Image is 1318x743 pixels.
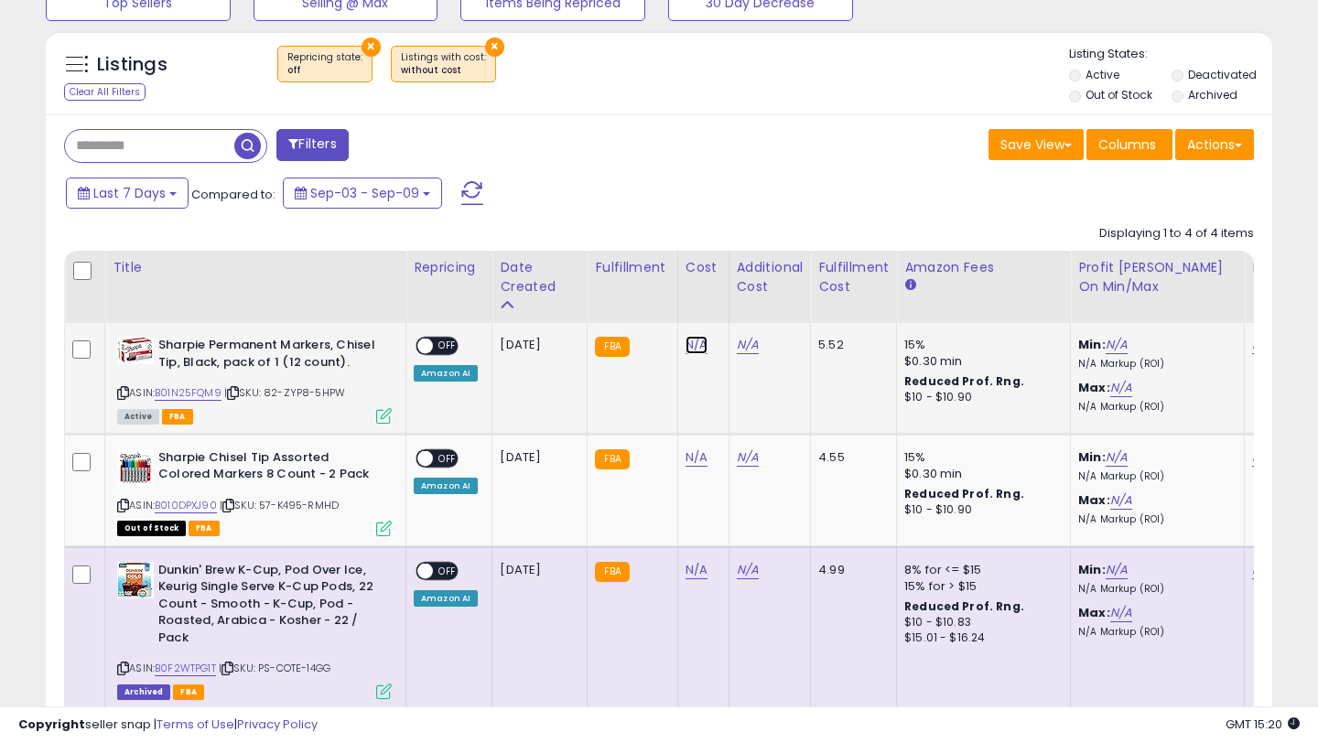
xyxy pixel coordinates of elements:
[117,521,186,536] span: All listings that are currently out of stock and unavailable for purchase on Amazon
[1078,379,1110,396] b: Max:
[155,498,217,513] a: B010DPXJ90
[283,178,442,209] button: Sep-03 - Sep-09
[158,449,381,488] b: Sharpie Chisel Tip Assorted Colored Markers 8 Count - 2 Pack
[904,562,1056,578] div: 8% for <= $15
[414,478,478,494] div: Amazon AI
[1106,336,1128,354] a: N/A
[1078,470,1230,483] p: N/A Markup (ROI)
[158,337,381,375] b: Sharpie Permanent Markers, Chisel Tip, Black, pack of 1 (12 count).
[904,615,1056,630] div: $10 - $10.83
[904,578,1056,595] div: 15% for > $15
[595,449,629,469] small: FBA
[1086,87,1152,102] label: Out of Stock
[1098,135,1156,154] span: Columns
[158,562,381,651] b: Dunkin' Brew K-Cup, Pod Over Ice, Keurig Single Serve K-Cup Pods, 22 Count - Smooth - K-Cup, Pod ...
[500,449,573,466] div: [DATE]
[162,409,193,425] span: FBA
[1078,583,1230,596] p: N/A Markup (ROI)
[1110,379,1132,397] a: N/A
[686,561,708,579] a: N/A
[904,486,1024,501] b: Reduced Prof. Rng.
[988,129,1084,160] button: Save View
[66,178,189,209] button: Last 7 Days
[500,337,573,353] div: [DATE]
[224,385,345,400] span: | SKU: 82-ZYP8-5HPW
[818,449,882,466] div: 4.55
[1252,561,1274,579] a: N/A
[1071,251,1245,323] th: The percentage added to the cost of goods (COGS) that forms the calculator for Min & Max prices.
[189,521,220,536] span: FBA
[117,449,392,534] div: ASIN:
[276,129,348,161] button: Filters
[500,258,579,296] div: Date Created
[904,337,1056,353] div: 15%
[117,337,154,364] img: 41dOCxyOJ6L._SL40_.jpg
[904,258,1063,277] div: Amazon Fees
[1078,358,1230,371] p: N/A Markup (ROI)
[595,337,629,357] small: FBA
[485,38,504,57] button: ×
[1078,513,1230,526] p: N/A Markup (ROI)
[904,466,1056,482] div: $0.30 min
[904,277,915,294] small: Amazon Fees.
[737,448,759,467] a: N/A
[737,336,759,354] a: N/A
[157,716,234,733] a: Terms of Use
[904,598,1024,614] b: Reduced Prof. Rng.
[219,661,330,675] span: | SKU: PS-COTE-14GG
[117,449,154,486] img: 51E9QN2PBZL._SL40_.jpg
[1078,448,1106,466] b: Min:
[117,337,392,422] div: ASIN:
[1086,67,1119,82] label: Active
[1078,258,1237,296] div: Profit [PERSON_NAME] on Min/Max
[93,184,166,202] span: Last 7 Days
[401,64,486,77] div: without cost
[64,83,146,101] div: Clear All Filters
[1106,561,1128,579] a: N/A
[686,258,721,277] div: Cost
[1188,87,1237,102] label: Archived
[401,50,486,78] span: Listings with cost :
[173,684,204,700] span: FBA
[287,64,362,77] div: off
[237,716,318,733] a: Privacy Policy
[904,353,1056,370] div: $0.30 min
[686,448,708,467] a: N/A
[595,258,669,277] div: Fulfillment
[287,50,362,78] span: Repricing state :
[1252,448,1274,467] a: N/A
[737,561,759,579] a: N/A
[1226,716,1300,733] span: 2025-09-17 15:20 GMT
[500,562,573,578] div: [DATE]
[433,339,462,354] span: OFF
[414,365,478,382] div: Amazon AI
[904,630,1056,646] div: $15.01 - $16.24
[1188,67,1257,82] label: Deactivated
[155,385,221,401] a: B01N25FQM9
[362,38,381,57] button: ×
[1106,448,1128,467] a: N/A
[113,258,398,277] div: Title
[1110,604,1132,622] a: N/A
[1078,626,1230,639] p: N/A Markup (ROI)
[1078,491,1110,509] b: Max:
[1086,129,1172,160] button: Columns
[686,336,708,354] a: N/A
[220,498,339,512] span: | SKU: 57-K495-RMHD
[904,449,1056,466] div: 15%
[1078,561,1106,578] b: Min:
[414,258,484,277] div: Repricing
[414,590,478,607] div: Amazon AI
[117,684,170,700] span: Listings that have been deleted from Seller Central
[904,502,1056,518] div: $10 - $10.90
[1078,401,1230,414] p: N/A Markup (ROI)
[904,390,1056,405] div: $10 - $10.90
[18,716,85,733] strong: Copyright
[433,563,462,578] span: OFF
[433,450,462,466] span: OFF
[18,716,318,734] div: seller snap | |
[818,258,889,296] div: Fulfillment Cost
[1110,491,1132,510] a: N/A
[1069,46,1273,63] p: Listing States:
[1078,604,1110,621] b: Max:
